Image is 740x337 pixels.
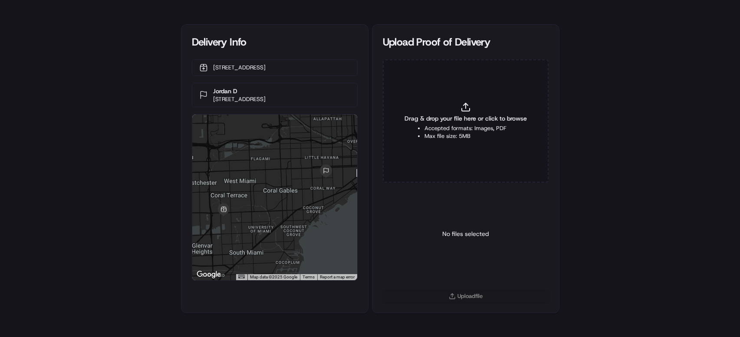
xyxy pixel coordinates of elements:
p: [STREET_ADDRESS] [213,95,266,103]
a: Report a map error [320,275,355,279]
img: Google [194,269,223,280]
li: Accepted formats: Images, PDF [424,124,506,132]
li: Max file size: 5MB [424,132,506,140]
div: Upload Proof of Delivery [383,35,549,49]
button: Keyboard shortcuts [238,275,244,278]
p: Jordan D [213,87,266,95]
a: Terms (opens in new tab) [303,275,315,279]
span: Map data ©2025 Google [250,275,297,279]
span: Drag & drop your file here or click to browse [405,114,527,123]
a: Open this area in Google Maps (opens a new window) [194,269,223,280]
p: [STREET_ADDRESS] [213,64,266,72]
p: No files selected [442,229,489,238]
div: Delivery Info [192,35,358,49]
